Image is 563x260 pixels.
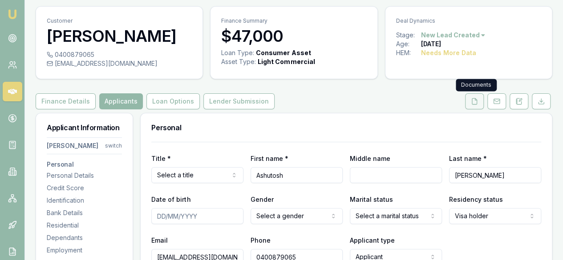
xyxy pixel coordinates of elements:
label: Last name * [449,155,487,162]
div: switch [105,142,122,149]
button: New Lead Created [421,31,486,40]
div: Loan Type: [221,48,254,57]
h3: Personal [151,124,541,131]
div: Stage: [396,31,421,40]
button: Finance Details [36,93,96,109]
label: First name * [251,155,288,162]
button: Lender Submission [203,93,275,109]
button: Applicants [99,93,143,109]
div: [DATE] [421,40,441,48]
div: Residential [47,221,122,230]
h3: [PERSON_NAME] [47,27,192,45]
div: [PERSON_NAME] [47,141,98,150]
label: Applicant type [350,236,395,244]
div: Credit Score [47,184,122,192]
label: Date of birth [151,196,190,203]
label: Residency status [449,196,503,203]
a: Finance Details [36,93,97,109]
label: Phone [251,236,271,244]
p: Deal Dynamics [396,17,541,24]
button: Loan Options [146,93,200,109]
div: Age: [396,40,421,48]
div: Consumer Asset [256,48,311,57]
a: Applicants [97,93,145,109]
div: Bank Details [47,208,122,217]
div: Employment [47,246,122,255]
div: Documents [456,79,497,91]
div: Dependants [47,233,122,242]
h3: Personal [47,161,122,168]
label: Marital status [350,196,393,203]
a: Lender Submission [202,93,276,109]
input: DD/MM/YYYY [151,208,243,224]
label: Email [151,236,168,244]
label: Gender [251,196,274,203]
div: Identification [47,196,122,205]
div: Asset Type : [221,57,256,66]
div: [EMAIL_ADDRESS][DOMAIN_NAME] [47,59,192,68]
h3: Applicant Information [47,124,122,131]
div: HEM: [396,48,421,57]
label: Title * [151,155,171,162]
img: emu-icon-u.png [7,9,18,20]
div: 0400879065 [47,50,192,59]
div: Needs More Data [421,48,476,57]
div: Personal Details [47,171,122,180]
h3: $47,000 [221,27,366,45]
label: Middle name [350,155,390,162]
p: Finance Summary [221,17,366,24]
a: Loan Options [145,93,202,109]
div: Light Commercial [258,57,315,66]
p: Customer [47,17,192,24]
